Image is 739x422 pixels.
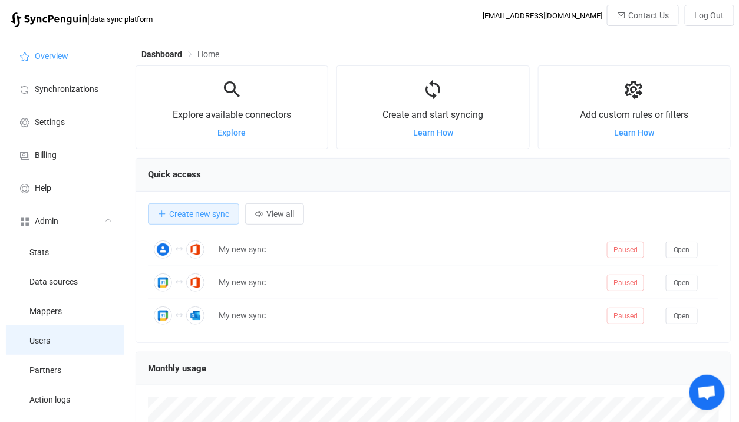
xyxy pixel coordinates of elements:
span: Open [674,246,690,254]
img: Office 365 Contacts [186,240,204,259]
img: Office 365 Calendar Meetings [186,273,204,292]
a: Stats [6,237,124,266]
span: Explore available connectors [173,109,292,120]
span: Create and start syncing [382,109,483,120]
span: Paused [607,242,644,258]
span: View all [266,209,294,219]
span: Monthly usage [148,363,206,374]
span: Data sources [29,278,78,287]
span: Log Out [695,11,724,20]
a: Learn How [413,128,453,137]
span: Partners [29,366,61,375]
a: Synchronizations [6,72,124,105]
button: Open [666,308,698,324]
button: Open [666,275,698,291]
button: Log Out [685,5,734,26]
span: Overview [35,52,68,61]
img: Outlook Calendar Meetings [186,306,204,325]
a: Open [666,245,698,254]
button: Open [666,242,698,258]
span: Open [674,279,690,287]
span: Paused [607,308,644,324]
a: Partners [6,355,124,384]
img: Google Calendar Meetings [154,306,172,325]
span: Add custom rules or filters [580,109,688,120]
a: Overview [6,39,124,72]
a: Data sources [6,266,124,296]
a: Open chat [689,375,725,410]
span: Quick access [148,169,201,180]
a: Action logs [6,384,124,414]
span: Help [35,184,51,193]
a: |data sync platform [11,11,153,27]
a: Open [666,278,698,287]
div: [EMAIL_ADDRESS][DOMAIN_NAME] [483,11,602,20]
span: Dashboard [141,50,182,59]
a: Billing [6,138,124,171]
button: Create new sync [148,203,239,225]
span: Settings [35,118,65,127]
div: My new sync [213,276,601,289]
div: My new sync [213,309,601,322]
img: Google Calendar Meetings [154,273,172,292]
span: Admin [35,217,58,226]
a: Learn How [614,128,654,137]
span: Create new sync [169,209,229,219]
span: Contact Us [628,11,669,20]
button: View all [245,203,304,225]
span: Synchronizations [35,85,98,94]
span: Mappers [29,307,62,316]
button: Contact Us [607,5,679,26]
div: Breadcrumb [141,50,219,58]
span: Action logs [29,395,70,405]
span: Paused [607,275,644,291]
span: Open [674,312,690,320]
img: syncpenguin.svg [11,12,87,27]
img: Google Contacts [154,240,172,259]
a: Explore [218,128,246,137]
a: Settings [6,105,124,138]
a: Mappers [6,296,124,325]
span: Stats [29,248,49,258]
div: My new sync [213,243,601,256]
span: data sync platform [90,15,153,24]
span: Billing [35,151,57,160]
a: Open [666,311,698,320]
span: Users [29,337,50,346]
span: | [87,11,90,27]
a: Users [6,325,124,355]
a: Help [6,171,124,204]
span: Home [197,50,219,59]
